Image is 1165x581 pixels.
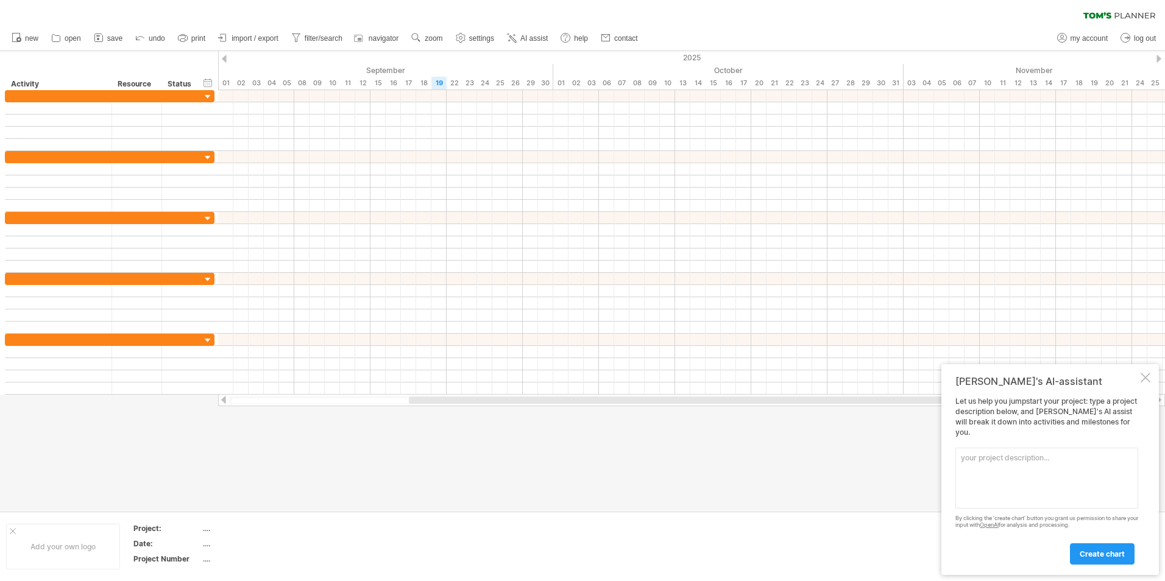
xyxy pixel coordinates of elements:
a: undo [132,30,169,46]
div: Wednesday, 1 October 2025 [553,77,568,90]
div: Monday, 6 October 2025 [599,77,614,90]
div: Wednesday, 10 September 2025 [325,77,340,90]
div: Wednesday, 24 September 2025 [477,77,492,90]
div: Monday, 1 September 2025 [218,77,233,90]
div: Wednesday, 5 November 2025 [934,77,949,90]
div: Friday, 10 October 2025 [660,77,675,90]
div: Thursday, 13 November 2025 [1025,77,1041,90]
div: Tuesday, 11 November 2025 [995,77,1010,90]
a: contact [598,30,642,46]
span: help [574,34,588,43]
div: Thursday, 11 September 2025 [340,77,355,90]
div: Monday, 29 September 2025 [523,77,538,90]
div: Wednesday, 15 October 2025 [706,77,721,90]
span: new [25,34,38,43]
div: Resource [118,78,155,90]
span: save [107,34,122,43]
div: Friday, 31 October 2025 [888,77,904,90]
div: Tuesday, 9 September 2025 [310,77,325,90]
a: zoom [408,30,446,46]
div: Monday, 17 November 2025 [1056,77,1071,90]
div: Thursday, 6 November 2025 [949,77,965,90]
div: .... [203,523,305,533]
div: Thursday, 30 October 2025 [873,77,888,90]
div: Wednesday, 29 October 2025 [858,77,873,90]
div: October 2025 [553,64,904,77]
div: Tuesday, 7 October 2025 [614,77,629,90]
div: .... [203,538,305,549]
div: Thursday, 18 September 2025 [416,77,431,90]
a: open [48,30,85,46]
div: Friday, 26 September 2025 [508,77,523,90]
div: Thursday, 25 September 2025 [492,77,508,90]
div: Add your own logo [6,524,120,569]
div: Let us help you jumpstart your project: type a project description below, and [PERSON_NAME]'s AI ... [955,396,1138,564]
span: open [65,34,81,43]
div: Tuesday, 23 September 2025 [462,77,477,90]
div: Friday, 24 October 2025 [812,77,827,90]
div: Monday, 24 November 2025 [1132,77,1147,90]
div: Monday, 8 September 2025 [294,77,310,90]
div: September 2025 [218,64,553,77]
div: Tuesday, 18 November 2025 [1071,77,1086,90]
div: Thursday, 23 October 2025 [797,77,812,90]
div: Tuesday, 25 November 2025 [1147,77,1163,90]
span: import / export [232,34,278,43]
div: Monday, 10 November 2025 [980,77,995,90]
div: Friday, 5 September 2025 [279,77,294,90]
div: Tuesday, 2 September 2025 [233,77,249,90]
div: Tuesday, 16 September 2025 [386,77,401,90]
div: Friday, 3 October 2025 [584,77,599,90]
a: OpenAI [980,521,999,528]
div: Monday, 15 September 2025 [370,77,386,90]
span: settings [469,34,494,43]
div: Friday, 12 September 2025 [355,77,370,90]
div: .... [203,554,305,564]
div: Monday, 27 October 2025 [827,77,843,90]
div: Monday, 22 September 2025 [447,77,462,90]
span: contact [614,34,638,43]
a: print [175,30,209,46]
div: Wednesday, 3 September 2025 [249,77,264,90]
div: Tuesday, 14 October 2025 [690,77,706,90]
div: Monday, 20 October 2025 [751,77,767,90]
a: my account [1054,30,1111,46]
div: Wednesday, 19 November 2025 [1086,77,1102,90]
div: Friday, 21 November 2025 [1117,77,1132,90]
div: Thursday, 4 September 2025 [264,77,279,90]
div: Friday, 17 October 2025 [736,77,751,90]
a: log out [1117,30,1160,46]
div: Project Number [133,554,200,564]
a: navigator [352,30,402,46]
div: Thursday, 9 October 2025 [645,77,660,90]
a: settings [453,30,498,46]
div: Date: [133,538,200,549]
span: navigator [369,34,398,43]
span: undo [149,34,165,43]
div: Tuesday, 30 September 2025 [538,77,553,90]
div: Monday, 3 November 2025 [904,77,919,90]
span: my account [1071,34,1108,43]
a: save [91,30,126,46]
a: help [558,30,592,46]
a: filter/search [288,30,346,46]
span: zoom [425,34,442,43]
div: Monday, 13 October 2025 [675,77,690,90]
div: Tuesday, 4 November 2025 [919,77,934,90]
div: Wednesday, 8 October 2025 [629,77,645,90]
div: Friday, 7 November 2025 [965,77,980,90]
div: Thursday, 2 October 2025 [568,77,584,90]
div: By clicking the 'create chart' button you grant us permission to share your input with for analys... [955,515,1138,529]
div: [PERSON_NAME]'s AI-assistant [955,375,1138,387]
span: print [191,34,205,43]
div: Thursday, 20 November 2025 [1102,77,1117,90]
div: Friday, 19 September 2025 [431,77,447,90]
div: Friday, 14 November 2025 [1041,77,1056,90]
a: new [9,30,42,46]
div: Status [168,78,194,90]
span: filter/search [305,34,342,43]
div: Thursday, 16 October 2025 [721,77,736,90]
a: create chart [1070,543,1135,565]
div: Tuesday, 21 October 2025 [767,77,782,90]
div: Wednesday, 22 October 2025 [782,77,797,90]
